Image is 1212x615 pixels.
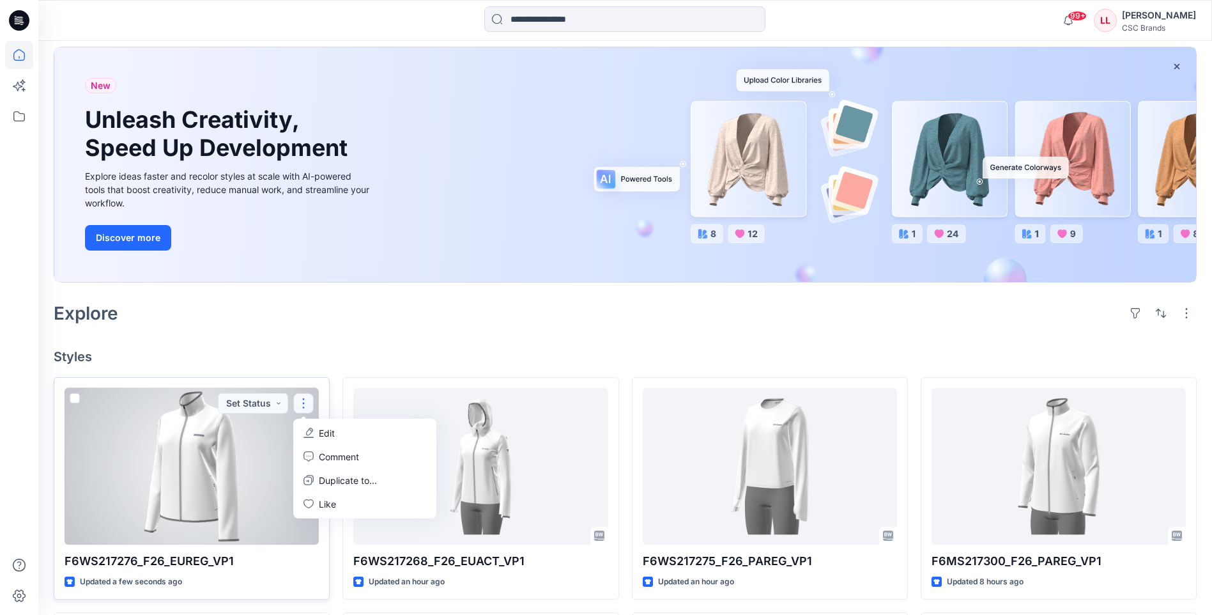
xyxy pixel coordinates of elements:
a: F6MS217300_F26_PAREG_VP1 [932,388,1186,545]
p: F6WS217275_F26_PAREG_VP1 [643,552,897,570]
p: F6MS217300_F26_PAREG_VP1 [932,552,1186,570]
a: Discover more [85,225,372,251]
div: LL [1094,9,1117,32]
span: New [91,78,111,93]
a: F6WS217275_F26_PAREG_VP1 [643,388,897,545]
a: Edit [296,421,434,445]
p: Comment [319,450,359,463]
p: Edit [319,426,335,440]
h2: Explore [54,303,118,323]
div: Explore ideas faster and recolor styles at scale with AI-powered tools that boost creativity, red... [85,169,372,210]
h4: Styles [54,349,1197,364]
p: Updated an hour ago [658,575,734,589]
p: Like [319,497,336,511]
p: Duplicate to... [319,474,377,487]
p: F6WS217276_F26_EUREG_VP1 [65,552,319,570]
h1: Unleash Creativity, Speed Up Development [85,106,353,161]
p: F6WS217268_F26_EUACT_VP1 [353,552,608,570]
div: CSC Brands [1122,23,1196,33]
a: F6WS217268_F26_EUACT_VP1 [353,388,608,545]
a: F6WS217276_F26_EUREG_VP1 [65,388,319,545]
span: 99+ [1068,11,1087,21]
div: [PERSON_NAME] [1122,8,1196,23]
p: Updated 8 hours ago [947,575,1024,589]
p: Updated an hour ago [369,575,445,589]
button: Discover more [85,225,171,251]
p: Updated a few seconds ago [80,575,182,589]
